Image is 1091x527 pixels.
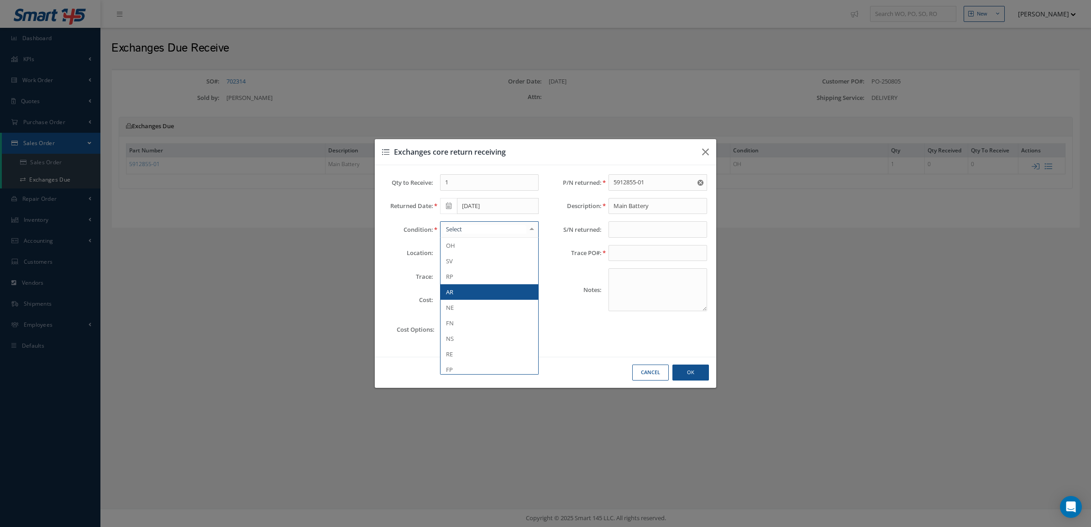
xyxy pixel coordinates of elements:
[377,203,433,209] label: Returned Date:
[377,226,433,233] label: Condition:
[377,297,433,303] label: Cost:
[377,273,433,280] label: Trace:
[446,365,453,374] span: FP
[446,241,455,250] span: OH
[381,326,435,333] label: Cost Options:
[672,365,709,381] button: Ok
[545,250,602,256] label: Trace PO#:
[377,250,433,256] label: Location:
[632,365,669,381] button: Cancel
[446,303,454,312] span: NE
[545,203,602,209] label: Description:
[394,147,506,157] span: Exchanges core return receiving
[446,319,454,327] span: FN
[444,225,526,234] input: Select
[545,179,602,186] label: P/N returned:
[446,288,453,296] span: AR
[446,334,454,343] span: NS
[446,350,453,358] span: RE
[446,272,453,281] span: RP
[545,287,602,293] label: Notes:
[698,180,703,186] svg: Reset
[696,174,707,191] button: Reset
[377,179,433,186] label: Qty to Receive:
[1060,496,1082,518] div: Open Intercom Messenger
[545,226,602,233] label: S/N returned:
[446,257,453,265] span: SV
